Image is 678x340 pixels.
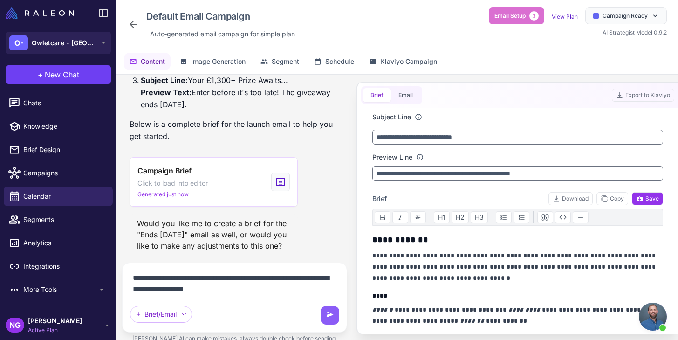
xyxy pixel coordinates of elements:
button: Copy [596,192,628,205]
span: Integrations [23,261,105,271]
strong: Subject Line: [141,76,188,85]
span: Campaign Brief [137,165,192,176]
li: Your £1,300+ Prize Awaits... Enter before it's too late! The giveaway ends [DATE]. [141,74,340,111]
span: Brief [372,194,387,204]
span: 3 [529,11,539,21]
span: Knowledge [23,121,105,132]
span: New Chat [45,69,79,80]
span: Auto‑generated email campaign for simple plan [150,29,295,39]
button: Save [632,192,663,205]
span: Chats [23,98,105,108]
button: Email Setup3 [489,7,544,24]
button: Download [548,192,593,205]
span: Active Plan [28,326,82,334]
span: Click to load into editor [137,178,208,188]
span: Segments [23,215,105,225]
span: Save [636,194,659,203]
div: Brief/Email [130,306,192,323]
a: Brief Design [4,140,113,160]
a: Knowledge [4,117,113,136]
span: More Tools [23,284,98,295]
span: Image Generation [191,56,246,67]
button: Segment [255,53,305,70]
span: Analytics [23,238,105,248]
span: Owletcare - [GEOGRAPHIC_DATA] [32,38,97,48]
a: Integrations [4,257,113,276]
span: [PERSON_NAME] [28,316,82,326]
span: + [38,69,43,80]
span: Campaign Ready [603,12,648,20]
div: O- [9,35,28,50]
a: Segments [4,210,113,229]
span: Email Setup [494,12,526,20]
span: Generated just now [137,190,189,199]
div: Would you like me to create a brief for the "Ends [DATE]" email as well, or would you like to mak... [130,214,298,255]
span: Copy [601,194,624,203]
button: Brief [363,88,391,102]
span: Calendar [23,191,105,201]
button: Klaviyo Campaign [363,53,443,70]
button: O-Owletcare - [GEOGRAPHIC_DATA] [6,32,111,54]
label: Preview Line [372,152,412,162]
div: Open chat [639,303,667,331]
a: View Plan [552,13,578,20]
a: Analytics [4,233,113,253]
strong: Preview Text: [141,88,192,97]
span: AI Strategist Model 0.9.2 [603,29,667,36]
a: Raleon Logo [6,7,78,19]
button: +New Chat [6,65,111,84]
button: H2 [452,211,469,223]
div: Click to edit campaign name [143,7,299,25]
span: Schedule [325,56,354,67]
img: Raleon Logo [6,7,74,19]
span: Content [141,56,165,67]
button: Content [124,53,171,70]
button: Export to Klaviyo [612,89,674,102]
button: Email [391,88,420,102]
div: NG [6,318,24,333]
label: Subject Line [372,112,411,122]
a: Calendar [4,187,113,206]
button: Schedule [308,53,360,70]
button: H3 [471,211,488,223]
button: H1 [434,211,450,223]
button: Image Generation [174,53,251,70]
a: Campaigns [4,163,113,183]
span: Klaviyo Campaign [380,56,437,67]
div: Click to edit description [146,27,299,41]
span: Brief Design [23,145,105,155]
span: Segment [272,56,299,67]
p: Below is a complete brief for the launch email to help you get started. [130,118,340,142]
a: Chats [4,93,113,113]
span: Campaigns [23,168,105,178]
